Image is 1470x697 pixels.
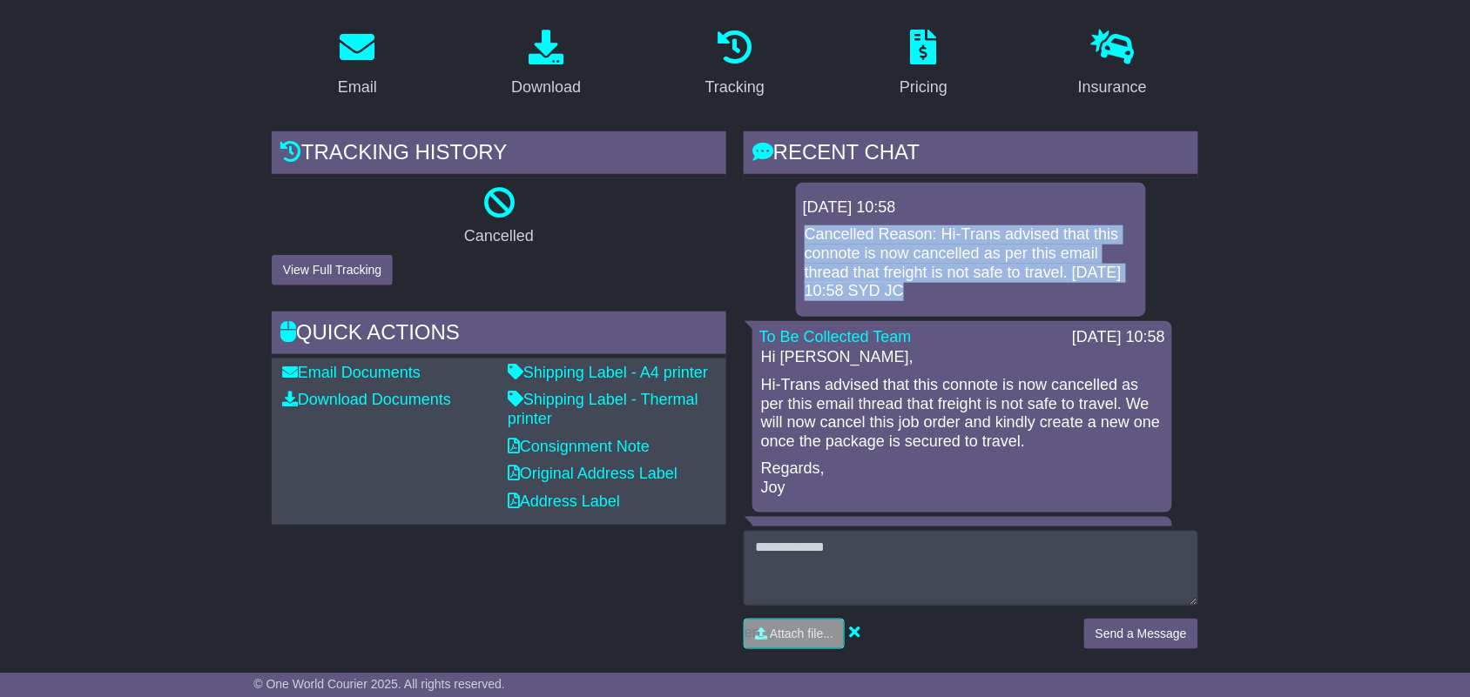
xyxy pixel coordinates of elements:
a: Insurance [1067,23,1158,105]
p: Cancelled [272,227,726,246]
div: Email [338,76,377,99]
a: Email [327,23,388,105]
a: Tracking [694,23,776,105]
a: Download Documents [282,391,451,408]
a: Consignment Note [508,438,650,455]
a: Email Documents [282,364,421,381]
div: [DATE] 10:58 [1072,328,1165,347]
div: Quick Actions [272,312,726,359]
button: Send a Message [1084,619,1198,649]
a: Pricing [888,23,959,105]
span: © One World Courier 2025. All rights reserved. [253,677,505,691]
div: Pricing [900,76,947,99]
div: Tracking history [272,131,726,178]
div: [DATE] 15:50 [1072,524,1165,543]
a: Shipping Label - Thermal printer [508,391,698,427]
div: Tracking [705,76,765,99]
a: Download [500,23,592,105]
p: Hi-Trans advised that this connote is now cancelled as per this email thread that freight is not ... [761,376,1163,451]
button: View Full Tracking [272,255,393,285]
a: To Be Collected Team [759,524,912,541]
div: RECENT CHAT [744,131,1198,178]
div: Insurance [1078,76,1147,99]
a: Address Label [508,493,620,510]
p: Cancelled Reason: Hi-Trans advised that this connote is now cancelled as per this email thread th... [805,225,1137,300]
a: Shipping Label - A4 printer [508,364,708,381]
div: Download [511,76,581,99]
a: Original Address Label [508,465,678,482]
a: To Be Collected Team [759,328,912,345]
p: Regards, Joy [761,459,1163,497]
p: Hi [PERSON_NAME], [761,348,1163,367]
div: [DATE] 10:58 [803,198,1139,218]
